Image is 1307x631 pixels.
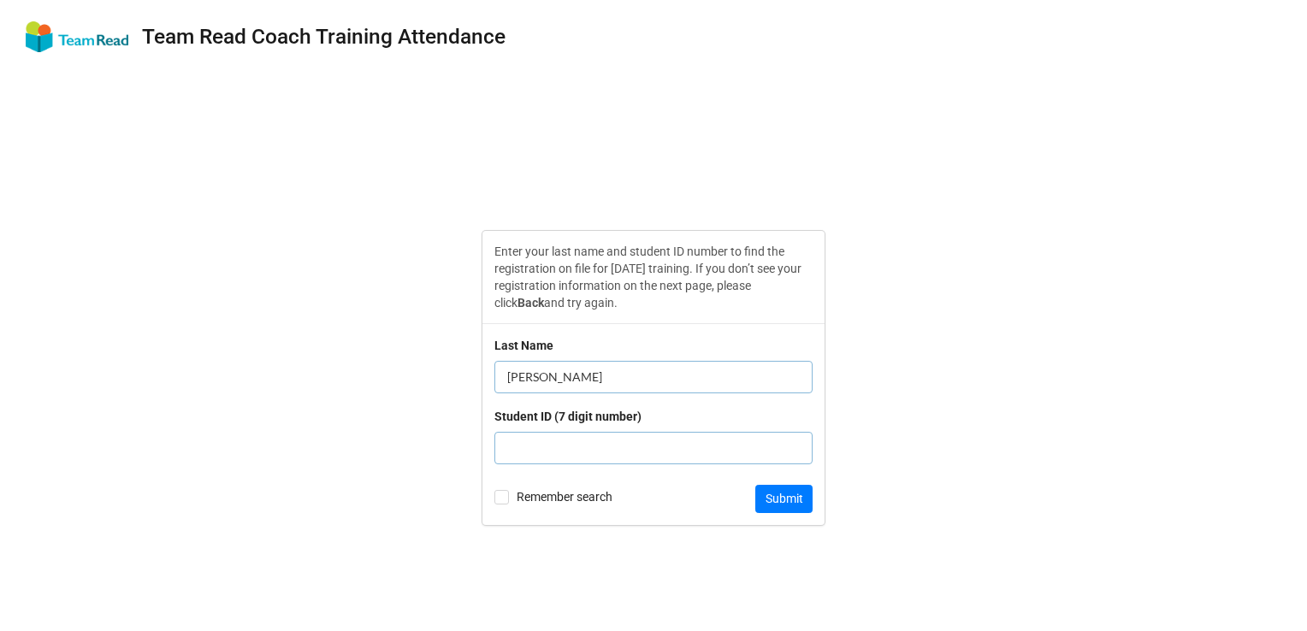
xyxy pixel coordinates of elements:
[142,27,506,48] div: Team Read Coach Training Attendance
[755,485,813,514] button: Submit
[494,407,642,426] div: Student ID (7 digit number)
[494,490,612,504] label: Remember search
[494,243,813,311] p: Enter your last name and student ID number to find the registration on file for [DATE] training. ...
[494,336,553,355] div: Last Name
[26,21,128,53] img: user-attachments%2Flegacy%2Fextension-attachments%2FQHzD6Owf2V%2FTeam%20Read%20Logo_small.png
[517,296,544,310] strong: Back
